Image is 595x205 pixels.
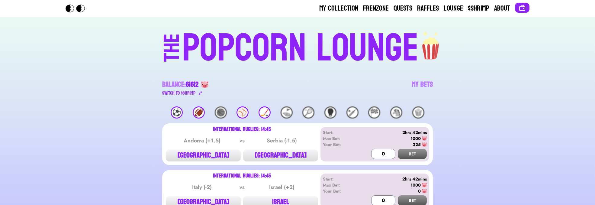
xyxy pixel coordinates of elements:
[193,106,205,119] div: 🏈
[323,129,358,135] div: Start:
[201,81,208,88] img: 🐷
[422,189,427,194] img: 🐷
[519,4,526,11] img: Connect wallet
[346,106,359,119] div: 🏏
[213,127,271,132] div: International Ruglies: 14:45
[215,106,227,119] div: 🏀
[418,188,421,194] div: 0
[390,106,402,119] div: 🐴
[171,106,183,119] div: ⚽️
[363,4,389,13] a: Frenzone
[162,80,199,89] div: Balance:
[422,142,427,147] img: 🐷
[417,4,439,13] a: Raffles
[412,80,433,97] a: My Bets
[419,27,443,60] img: popcorn
[281,106,293,119] div: ⛳️
[412,106,424,119] div: 🍿
[323,188,358,194] div: Your Bet:
[251,183,312,191] div: Israel (+2)
[259,106,271,119] div: 🏒
[324,106,336,119] div: 🥊
[368,106,380,119] div: 🏁
[394,4,412,13] a: Quests
[238,136,246,145] div: vs
[166,149,241,161] button: [GEOGRAPHIC_DATA]
[162,89,195,97] div: Switch to $ SHRIMP
[422,183,427,187] img: 🐷
[358,129,427,135] div: 2hrs 42mins
[302,106,314,119] div: 🎾
[161,34,183,74] div: THE
[468,4,489,13] a: $Shrimp
[323,142,358,148] div: Your Bet:
[213,174,271,178] div: International Ruglies: 14:45
[319,4,358,13] a: My Collection
[182,29,419,68] div: POPCORN LOUNGE
[172,136,233,145] div: Andorra (+1.5)
[251,136,312,145] div: Serbia (-1.5)
[358,176,427,182] div: 2hrs 42mins
[444,4,463,13] a: Lounge
[236,106,249,119] div: ⚾️
[243,149,318,161] button: [GEOGRAPHIC_DATA]
[186,78,199,91] span: 61612
[66,5,90,12] img: Popcorn
[238,183,246,191] div: vs
[410,182,421,188] div: 1000
[323,182,358,188] div: Max Bet:
[410,135,421,142] div: 1000
[323,135,358,142] div: Max Bet:
[172,183,233,191] div: Italy (-2)
[422,136,427,141] img: 🐷
[323,176,358,182] div: Start:
[494,4,510,13] a: About
[111,27,484,68] a: THEPOPCORN LOUNGEpopcorn
[398,149,427,159] button: BET
[413,142,421,148] div: 325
